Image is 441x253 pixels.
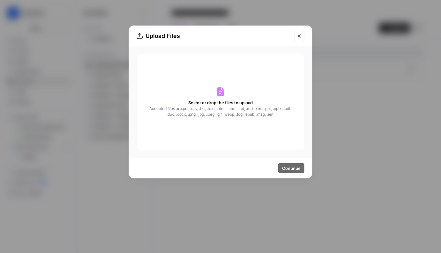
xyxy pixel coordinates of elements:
[137,32,290,40] div: Upload Files
[282,165,301,171] span: Continue
[188,99,253,106] span: Select or drop the files to upload
[294,31,304,41] button: Close modal
[149,106,292,117] span: Accepted files are .pdf, .csv, .txt, .text, .html, .htm, .md, .md, .xml, .ppt, .pptx, .odt, .doc,...
[278,163,304,173] button: Continue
